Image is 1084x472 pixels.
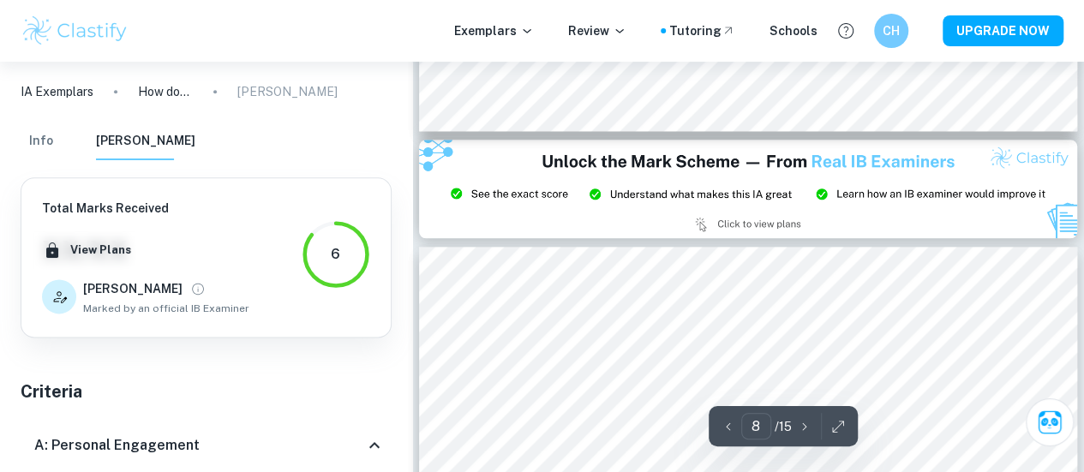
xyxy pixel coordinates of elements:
img: Ad [419,140,1077,238]
h6: [PERSON_NAME] [83,279,183,298]
a: IA Exemplars [21,82,93,101]
span: Marked by an official IB Examiner [83,301,249,316]
h6: Total Marks Received [42,199,249,218]
p: [PERSON_NAME] [237,82,338,101]
button: Help and Feedback [831,16,860,45]
button: UPGRADE NOW [943,15,1063,46]
h5: Criteria [21,379,392,404]
p: Review [568,21,626,40]
img: Clastify logo [21,14,129,48]
button: View Plans [66,237,135,263]
p: Exemplars [454,21,534,40]
h6: CH [882,21,901,40]
button: [PERSON_NAME] [96,122,195,160]
button: View full profile [186,277,210,301]
a: Tutoring [669,21,735,40]
button: Ask Clai [1026,398,1074,446]
h6: A: Personal Engagement [34,435,200,456]
p: / 15 [775,417,792,436]
button: Info [21,122,62,160]
a: Schools [770,21,817,40]
div: 6 [331,244,340,265]
button: CH [874,14,908,48]
p: How does the temperature of the system (20.0, 30.0, 40.0, 50.0, 60.0°C ± 0.5°C) affect the voltag... [138,82,193,101]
